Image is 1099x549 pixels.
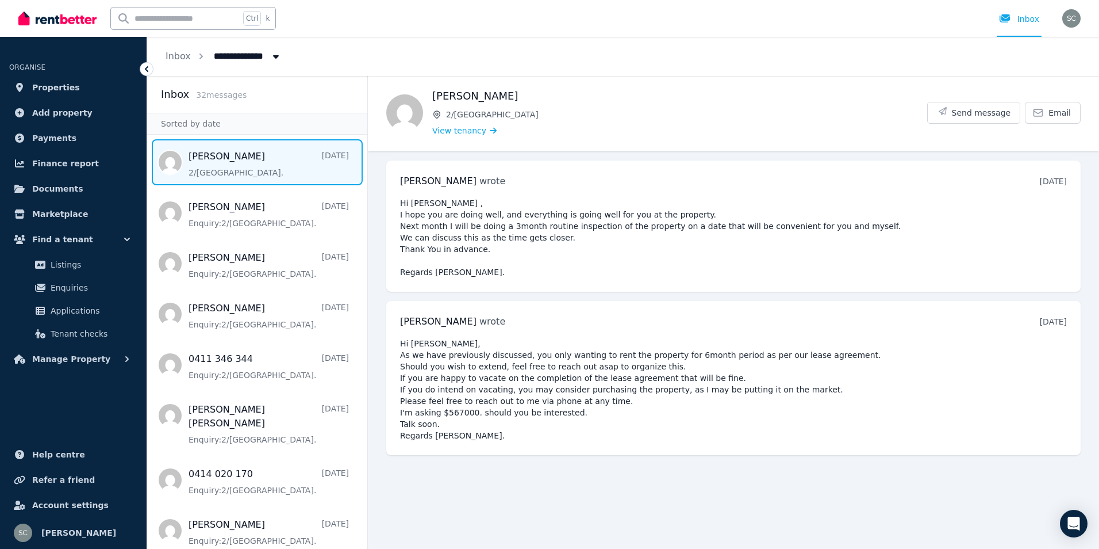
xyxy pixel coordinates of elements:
a: Inbox [166,51,191,62]
span: k [266,14,270,23]
img: RentBetter [18,10,97,27]
a: Properties [9,76,137,99]
img: Scott Curtis [14,524,32,542]
span: Tenant checks [51,327,128,341]
div: Inbox [999,13,1039,25]
span: Email [1048,107,1071,119]
span: ORGANISE [9,63,45,71]
span: Listings [51,258,128,272]
a: 0411 346 344[DATE]Enquiry:2/[GEOGRAPHIC_DATA]. [189,352,349,381]
a: Marketplace [9,203,137,226]
span: Documents [32,182,83,196]
span: Manage Property [32,352,110,366]
a: Payments [9,127,137,150]
pre: Hi [PERSON_NAME] , I hope you are doing well, and everything is going well for you at the propert... [400,197,1067,278]
span: [PERSON_NAME] [400,176,477,186]
a: [PERSON_NAME][DATE]2/[GEOGRAPHIC_DATA]. [189,150,349,178]
a: Refer a friend [9,468,137,491]
span: Refer a friend [32,473,95,487]
span: Add property [32,106,93,120]
img: Scott Curtis [1062,9,1081,28]
span: Find a tenant [32,232,93,246]
pre: Hi [PERSON_NAME], As we have previously discussed, you only wanting to rent the property for 6mon... [400,338,1067,441]
span: wrote [479,176,505,186]
a: View tenancy [432,125,497,136]
button: Find a tenant [9,228,137,251]
div: Open Intercom Messenger [1060,510,1088,537]
a: Tenant checks [14,322,133,345]
span: Payments [32,131,76,145]
span: View tenancy [432,125,486,136]
a: 0414 020 170[DATE]Enquiry:2/[GEOGRAPHIC_DATA]. [189,467,349,496]
a: Account settings [9,494,137,517]
span: Properties [32,81,80,94]
span: 2/[GEOGRAPHIC_DATA] [446,109,927,120]
span: Send message [952,107,1011,119]
a: Enquiries [14,276,133,299]
span: Enquiries [51,281,128,295]
h2: Inbox [161,86,189,102]
a: [PERSON_NAME][DATE]Enquiry:2/[GEOGRAPHIC_DATA]. [189,200,349,229]
a: [PERSON_NAME][DATE]Enquiry:2/[GEOGRAPHIC_DATA]. [189,251,349,280]
span: Marketplace [32,207,88,221]
time: [DATE] [1040,177,1067,186]
span: Ctrl [243,11,261,26]
nav: Breadcrumb [147,37,300,76]
button: Send message [928,102,1020,123]
a: Documents [9,177,137,200]
span: Applications [51,304,128,318]
span: [PERSON_NAME] [41,526,116,540]
a: Applications [14,299,133,322]
span: [PERSON_NAME] [400,316,477,327]
a: Help centre [9,443,137,466]
a: [PERSON_NAME][DATE]Enquiry:2/[GEOGRAPHIC_DATA]. [189,518,349,547]
span: wrote [479,316,505,327]
a: Finance report [9,152,137,175]
span: Help centre [32,448,85,462]
a: Email [1025,102,1081,124]
span: Account settings [32,498,109,512]
h1: [PERSON_NAME] [432,88,927,104]
img: Colin King [386,94,423,131]
a: Add property [9,101,137,124]
button: Manage Property [9,348,137,371]
div: Sorted by date [147,113,367,135]
time: [DATE] [1040,317,1067,326]
a: Listings [14,253,133,276]
a: [PERSON_NAME][DATE]Enquiry:2/[GEOGRAPHIC_DATA]. [189,302,349,330]
a: [PERSON_NAME] [PERSON_NAME][DATE]Enquiry:2/[GEOGRAPHIC_DATA]. [189,403,349,445]
span: 32 message s [196,90,247,100]
span: Finance report [32,157,99,170]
